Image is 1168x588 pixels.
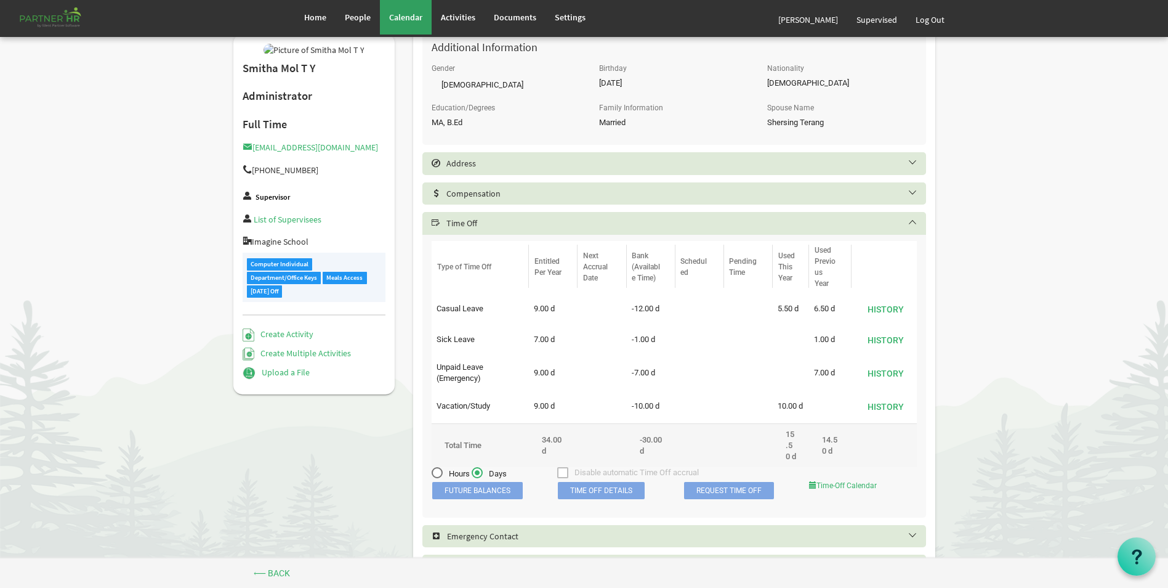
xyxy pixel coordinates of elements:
td: 7.00 d is template cell column header Used Previous Year [809,357,852,389]
td: is template cell column header Scheduled [675,393,724,420]
td: column header Next Accrual Date [578,326,626,353]
button: History [860,300,912,317]
span: Select [432,219,440,227]
td: -12.00 d is template cell column header Bank (Available Time) [627,295,675,322]
span: Calendar [389,12,422,23]
a: Log Out [906,2,954,37]
td: column header [852,423,917,467]
label: Education/Degrees [432,104,495,112]
a: Create Activity [243,329,313,340]
td: -10.00 d is template cell column header Bank (Available Time) [627,393,675,420]
td: Sick Leave column header Type of Time Off [432,326,529,353]
a: Supervised [847,2,906,37]
span: Documents [494,12,536,23]
h5: [PHONE_NUMBER] [243,165,386,175]
a: Request Time Off [684,482,774,499]
span: Supervised [856,14,897,25]
div: Meals Access [323,272,367,284]
img: Create Multiple Activities [243,348,255,361]
span: Activities [441,12,475,23]
a: Create Multiple Activities [243,348,352,359]
td: 9.00 d is template cell column header Entitled Per Year [529,393,578,420]
h5: Time Off [432,218,935,228]
span: Days [472,468,507,480]
span: Select [432,532,441,541]
img: Upload a File [243,367,256,380]
h5: Emergency Contact [432,531,935,541]
div: Computer Individual [247,258,313,270]
td: -7.00 d is template cell column header Bank (Available Time) [627,357,675,389]
td: is Command column column header [852,393,917,420]
label: Spouse Name [767,104,814,112]
span: Home [304,12,326,23]
td: is Command column column header [852,326,917,353]
td: 116.00 column header Used Previous Year [809,423,852,467]
label: Gender [432,65,455,73]
h5: Address [432,158,935,168]
td: 0.00 column header Pending Time [724,423,773,467]
td: 6.50 d is template cell column header Used Previous Year [809,295,852,322]
img: Create Activity [243,329,254,341]
div: Department/Office Keys [247,272,321,284]
label: Nationality [767,65,804,73]
td: 7.00 d is template cell column header Entitled Per Year [529,326,578,353]
td: column header Next Accrual Date [578,393,626,420]
h4: Full Time [243,118,386,131]
label: Supervisor [256,194,290,202]
td: 0.00 column header Scheduled [675,423,724,467]
a: List of Supervisees [254,214,321,225]
td: 9.00 d is template cell column header Entitled Per Year [529,295,578,322]
span: People [345,12,371,23]
span: Select [432,189,440,198]
h2: Administrator [243,90,386,103]
td: is template cell column header Pending Time [724,393,773,420]
span: Used This Year [778,251,795,282]
td: is Command column column header [852,295,917,322]
td: column header Next Accrual Date [578,295,626,322]
a: Upload a File [243,367,310,378]
h2: Smitha Mol T Y [243,62,386,75]
td: column header Next Accrual Date [578,423,626,467]
td: 5.50 d is template cell column header Used This Year [773,295,809,322]
button: History [860,331,912,348]
img: Picture of Smitha Mol T Y [264,44,364,56]
td: 124.00 column header Used This Year [773,423,809,467]
a: [PERSON_NAME] [769,2,847,37]
td: -1.00 d is template cell column header Bank (Available Time) [627,326,675,353]
td: is template cell column header Used This Year [773,326,809,353]
td: 9.00 d is template cell column header Entitled Per Year [529,357,578,389]
td: column header Type of Time Off [432,423,529,467]
span: Type of Time Off [437,263,491,271]
td: is template cell column header Pending Time [724,357,773,389]
td: -240.00 column header Bank (Available Time) [627,423,675,467]
span: Settings [555,12,586,23]
div: [DATE] Off [247,285,283,297]
td: Vacation/Study column header Type of Time Off [432,393,529,420]
span: Bank (Available Time) [632,251,660,282]
td: is template cell column header Used This Year [773,357,809,389]
span: Entitled Per Year [534,257,562,277]
h4: Additional Information [422,41,926,54]
span: Scheduled [680,257,707,277]
span: Used Previous Year [815,246,836,288]
span: Future Balances [432,482,523,499]
td: 34.00 column header Entitled Per Year [529,423,578,467]
label: Birthday [599,65,627,73]
td: Casual Leave column header Type of Time Off [432,295,529,322]
a: Time-Off Calendar [809,481,877,490]
td: is template cell column header Used Previous Year [809,393,852,420]
label: Family Information [599,104,663,112]
td: is template cell column header Pending Time [724,295,773,322]
button: History [860,398,912,415]
span: Pending Time [729,257,757,277]
td: is template cell column header Scheduled [675,295,724,322]
td: Unpaid Leave (Emergency) column header Type of Time Off [432,357,529,389]
span: Next Accrual Date [583,251,608,282]
td: column header Next Accrual Date [578,357,626,389]
h5: Compensation [432,189,935,198]
td: is template cell column header Scheduled [675,326,724,353]
span: Select [432,159,440,168]
a: [EMAIL_ADDRESS][DOMAIN_NAME] [243,142,378,153]
td: is Command column column header [852,357,917,389]
td: is template cell column header Pending Time [724,326,773,353]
